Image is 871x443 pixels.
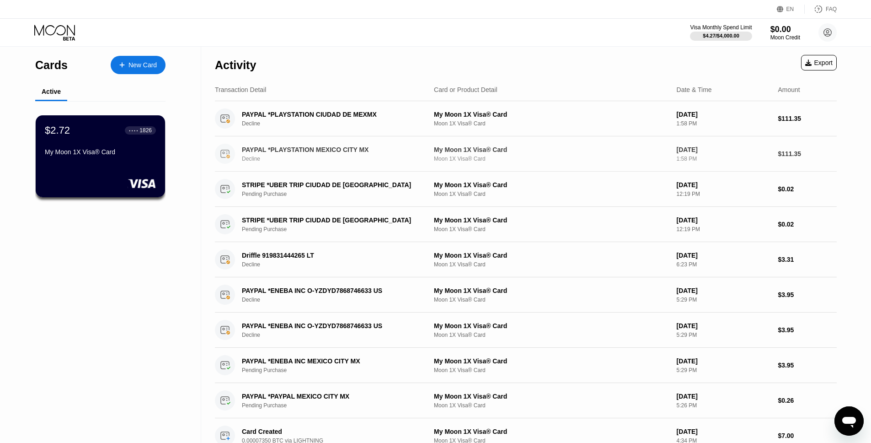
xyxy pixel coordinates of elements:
[677,367,771,373] div: 5:29 PM
[242,261,433,268] div: Decline
[677,357,771,365] div: [DATE]
[778,397,837,404] div: $0.26
[677,226,771,232] div: 12:19 PM
[215,207,837,242] div: STRIPE *UBER TRIP CIUDAD DE [GEOGRAPHIC_DATA]Pending PurchaseMy Moon 1X Visa® CardMoon 1X Visa® C...
[677,261,771,268] div: 6:23 PM
[215,383,837,418] div: PAYPAL *PAYPAL MEXICO CITY MXPending PurchaseMy Moon 1X Visa® CardMoon 1X Visa® Card[DATE]5:26 PM...
[677,120,771,127] div: 1:58 PM
[434,261,669,268] div: Moon 1X Visa® Card
[215,86,266,93] div: Transaction Detail
[805,5,837,14] div: FAQ
[677,111,771,118] div: [DATE]
[242,120,433,127] div: Decline
[703,33,739,38] div: $4.27 / $4,000.00
[770,34,800,41] div: Moon Credit
[434,287,669,294] div: My Moon 1X Visa® Card
[770,25,800,41] div: $0.00Moon Credit
[42,88,61,95] div: Active
[242,297,433,303] div: Decline
[215,59,256,72] div: Activity
[778,86,800,93] div: Amount
[677,428,771,435] div: [DATE]
[677,191,771,197] div: 12:19 PM
[242,428,419,435] div: Card Created
[45,148,156,156] div: My Moon 1X Visa® Card
[778,326,837,334] div: $3.95
[801,55,837,70] div: Export
[434,146,669,153] div: My Moon 1X Visa® Card
[677,287,771,294] div: [DATE]
[434,181,669,189] div: My Moon 1X Visa® Card
[434,226,669,232] div: Moon 1X Visa® Card
[434,322,669,330] div: My Moon 1X Visa® Card
[805,59,833,66] div: Export
[242,393,419,400] div: PAYPAL *PAYPAL MEXICO CITY MX
[434,156,669,162] div: Moon 1X Visa® Card
[242,332,433,338] div: Decline
[434,297,669,303] div: Moon 1X Visa® Card
[36,115,165,197] div: $2.72● ● ● ●1826My Moon 1X Visa® Card
[690,24,752,31] div: Visa Monthly Spend Limit
[434,216,669,224] div: My Moon 1X Visa® Card
[786,6,794,12] div: EN
[677,332,771,338] div: 5:29 PM
[778,362,837,369] div: $3.95
[242,252,419,259] div: Driffle 919831444265 LT
[677,393,771,400] div: [DATE]
[434,428,669,435] div: My Moon 1X Visa® Card
[434,191,669,197] div: Moon 1X Visa® Card
[677,146,771,153] div: [DATE]
[677,297,771,303] div: 5:29 PM
[778,150,837,157] div: $111.35
[215,242,837,277] div: Driffle 919831444265 LTDeclineMy Moon 1X Visa® CardMoon 1X Visa® Card[DATE]6:23 PM$3.31
[215,313,837,348] div: PAYPAL *ENEBA INC O-YZDYD7868746633 USDeclineMy Moon 1X Visa® CardMoon 1X Visa® Card[DATE]5:29 PM...
[434,367,669,373] div: Moon 1X Visa® Card
[434,111,669,118] div: My Moon 1X Visa® Card
[778,185,837,193] div: $0.02
[242,226,433,232] div: Pending Purchase
[778,432,837,439] div: $7.00
[434,393,669,400] div: My Moon 1X Visa® Card
[242,322,419,330] div: PAYPAL *ENEBA INC O-YZDYD7868746633 US
[677,181,771,189] div: [DATE]
[777,5,805,14] div: EN
[128,61,157,69] div: New Card
[690,24,752,41] div: Visa Monthly Spend Limit$4.27/$4,000.00
[434,252,669,259] div: My Moon 1X Visa® Card
[677,86,712,93] div: Date & Time
[242,111,419,118] div: PAYPAL *PLAYSTATION CIUDAD DE MEXMX
[834,406,864,436] iframe: Button to launch messaging window
[434,120,669,127] div: Moon 1X Visa® Card
[242,156,433,162] div: Decline
[111,56,166,74] div: New Card
[778,256,837,263] div: $3.31
[242,402,433,409] div: Pending Purchase
[139,127,152,134] div: 1826
[242,357,419,365] div: PAYPAL *ENEBA INC MEXICO CITY MX
[215,348,837,383] div: PAYPAL *ENEBA INC MEXICO CITY MXPending PurchaseMy Moon 1X Visa® CardMoon 1X Visa® Card[DATE]5:29...
[778,221,837,228] div: $0.02
[242,216,419,224] div: STRIPE *UBER TRIP CIUDAD DE [GEOGRAPHIC_DATA]
[35,59,68,72] div: Cards
[215,172,837,207] div: STRIPE *UBER TRIP CIUDAD DE [GEOGRAPHIC_DATA]Pending PurchaseMy Moon 1X Visa® CardMoon 1X Visa® C...
[242,367,433,373] div: Pending Purchase
[215,101,837,136] div: PAYPAL *PLAYSTATION CIUDAD DE MEXMXDeclineMy Moon 1X Visa® CardMoon 1X Visa® Card[DATE]1:58 PM$11...
[242,191,433,197] div: Pending Purchase
[434,86,497,93] div: Card or Product Detail
[215,277,837,313] div: PAYPAL *ENEBA INC O-YZDYD7868746633 USDeclineMy Moon 1X Visa® CardMoon 1X Visa® Card[DATE]5:29 PM...
[242,181,419,189] div: STRIPE *UBER TRIP CIUDAD DE [GEOGRAPHIC_DATA]
[677,322,771,330] div: [DATE]
[434,357,669,365] div: My Moon 1X Visa® Card
[242,146,419,153] div: PAYPAL *PLAYSTATION MEXICO CITY MX
[434,332,669,338] div: Moon 1X Visa® Card
[677,252,771,259] div: [DATE]
[778,291,837,298] div: $3.95
[45,124,70,136] div: $2.72
[434,402,669,409] div: Moon 1X Visa® Card
[778,115,837,122] div: $111.35
[677,402,771,409] div: 5:26 PM
[242,287,419,294] div: PAYPAL *ENEBA INC O-YZDYD7868746633 US
[677,216,771,224] div: [DATE]
[129,129,138,132] div: ● ● ● ●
